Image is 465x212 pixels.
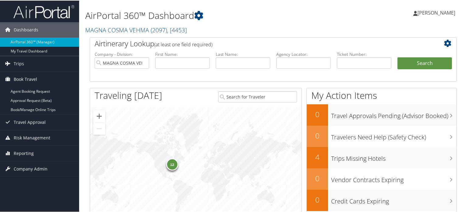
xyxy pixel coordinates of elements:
[331,108,456,120] h3: Travel Approvals Pending (Advisor Booked)
[14,161,47,176] span: Company Admin
[337,51,391,57] label: Ticket Number:
[331,151,456,162] h3: Trips Missing Hotels
[154,41,212,47] span: (at least one field required)
[155,51,210,57] label: First Name:
[95,51,149,57] label: Company - Division:
[14,114,46,129] span: Travel Approval
[13,4,74,18] img: airportal-logo.png
[397,57,452,69] button: Search
[93,110,105,122] button: Zoom in
[307,173,328,183] h2: 0
[307,88,456,101] h1: My Action Items
[307,125,456,146] a: 0Travelers Need Help (Safety Check)
[413,3,461,21] a: [PERSON_NAME]
[85,25,187,34] a: MAGNA COSMA VEHMA
[307,109,328,119] h2: 0
[216,51,270,57] label: Last Name:
[151,25,167,34] span: ( 2097 )
[167,25,187,34] span: , [ 4453 ]
[14,71,37,86] span: Book Travel
[85,9,336,21] h1: AirPortal 360™ Dashboard
[14,56,24,71] span: Trips
[307,130,328,140] h2: 0
[307,151,328,162] h2: 4
[14,22,38,37] span: Dashboards
[331,193,456,205] h3: Credit Cards Expiring
[218,91,297,102] input: Search for Traveler
[331,129,456,141] h3: Travelers Need Help (Safety Check)
[276,51,331,57] label: Agency Locator:
[418,9,455,16] span: [PERSON_NAME]
[95,38,421,48] h2: Airtinerary Lookup
[307,146,456,168] a: 4Trips Missing Hotels
[307,189,456,210] a: 0Credit Cards Expiring
[307,104,456,125] a: 0Travel Approvals Pending (Advisor Booked)
[307,168,456,189] a: 0Vendor Contracts Expiring
[331,172,456,184] h3: Vendor Contracts Expiring
[14,145,34,160] span: Reporting
[14,130,50,145] span: Risk Management
[93,122,105,134] button: Zoom out
[307,194,328,204] h2: 0
[95,88,162,101] h1: Traveling [DATE]
[166,158,178,170] div: 12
